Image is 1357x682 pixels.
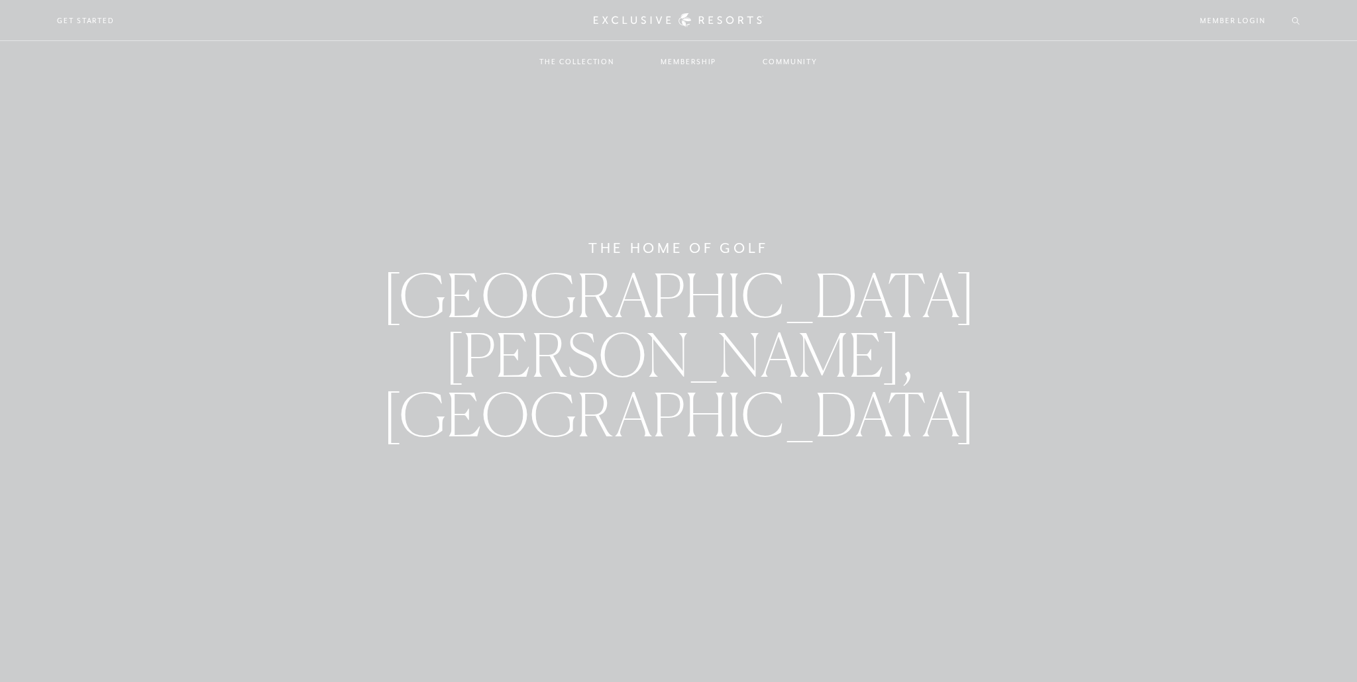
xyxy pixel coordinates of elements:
[382,259,975,450] span: [GEOGRAPHIC_DATA][PERSON_NAME], [GEOGRAPHIC_DATA]
[588,238,769,259] h6: The Home of Golf
[57,15,115,26] a: Get Started
[1200,15,1266,26] a: Member Login
[647,42,730,81] a: Membership
[526,42,627,81] a: The Collection
[749,42,830,81] a: Community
